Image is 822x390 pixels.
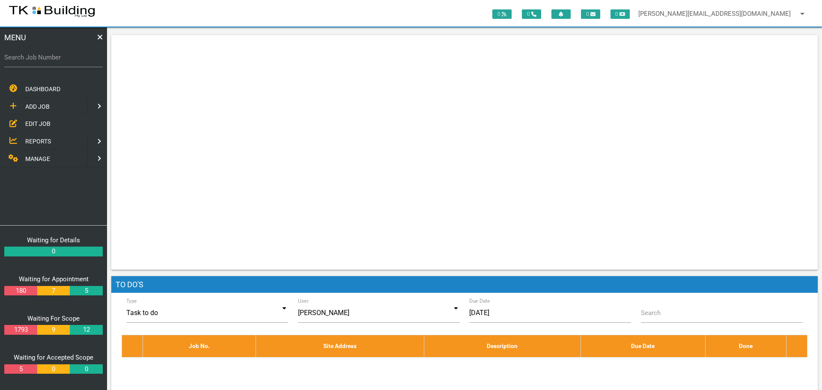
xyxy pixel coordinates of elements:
[469,297,490,305] label: Due Date
[25,103,50,110] span: ADD JOB
[4,247,103,256] a: 0
[256,335,424,357] th: Site Address
[522,9,541,19] span: 0
[581,9,600,19] span: 0
[4,325,37,335] a: 1793
[27,315,80,322] a: Waiting For Scope
[492,9,512,19] span: 0
[70,286,102,296] a: 5
[37,364,70,374] a: 0
[126,297,137,305] label: Type
[4,53,103,63] label: Search Job Number
[4,364,37,374] a: 5
[70,325,102,335] a: 12
[25,155,50,162] span: MANAGE
[37,286,70,296] a: 7
[37,325,70,335] a: 9
[4,286,37,296] a: 180
[298,297,309,305] label: User
[143,335,256,357] th: Job No.
[641,308,661,318] label: Search
[25,86,60,92] span: DASHBOARD
[4,32,26,43] span: MENU
[27,236,80,244] a: Waiting for Details
[25,120,51,127] span: EDIT JOB
[19,275,89,283] a: Waiting for Appointment
[581,335,705,357] th: Due Date
[70,364,102,374] a: 0
[705,335,786,357] th: Done
[25,138,51,145] span: REPORTS
[111,276,818,293] h1: To Do's
[424,335,581,357] th: Description
[9,4,95,18] img: s3file
[14,354,93,361] a: Waiting for Accepted Scope
[611,9,630,19] span: 0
